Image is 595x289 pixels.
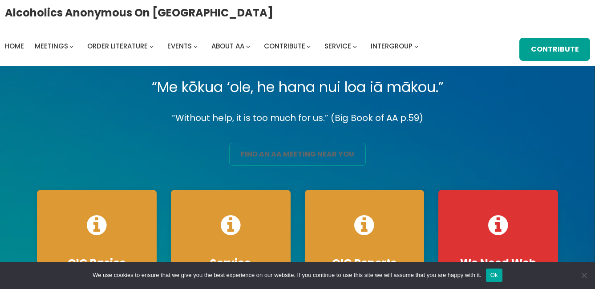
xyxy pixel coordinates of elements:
span: About AA [211,41,244,51]
p: “Without help, it is too much for us.” (Big Book of AA p.59) [30,110,565,126]
button: Events submenu [194,44,198,48]
h4: OIG Reports [314,257,416,270]
button: Service submenu [353,44,357,48]
a: Home [5,40,24,52]
button: Order Literature submenu [150,44,154,48]
button: Meetings submenu [69,44,73,48]
span: No [579,271,588,280]
button: Contribute submenu [307,44,311,48]
button: Intergroup submenu [414,44,418,48]
nav: Intergroup [5,40,421,52]
span: We use cookies to ensure that we give you the best experience on our website. If you continue to ... [93,271,481,280]
span: Events [167,41,192,51]
span: Intergroup [371,41,413,51]
span: Order Literature [87,41,148,51]
span: Contribute [264,41,305,51]
a: Contribute [264,40,305,52]
h4: We Need Web Techs! [447,257,549,283]
p: “Me kōkua ‘ole, he hana nui loa iā mākou.” [30,75,565,100]
a: About AA [211,40,244,52]
h4: Service [180,257,282,270]
span: Meetings [35,41,68,51]
a: Events [167,40,192,52]
h4: OIG Basics [46,257,148,270]
a: Intergroup [371,40,413,52]
span: Service [324,41,351,51]
a: Meetings [35,40,68,52]
a: find an aa meeting near you [229,143,365,166]
span: Home [5,41,24,51]
a: Service [324,40,351,52]
button: About AA submenu [246,44,250,48]
a: Alcoholics Anonymous on [GEOGRAPHIC_DATA] [5,3,273,22]
a: Contribute [519,38,590,61]
button: Ok [486,269,502,282]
